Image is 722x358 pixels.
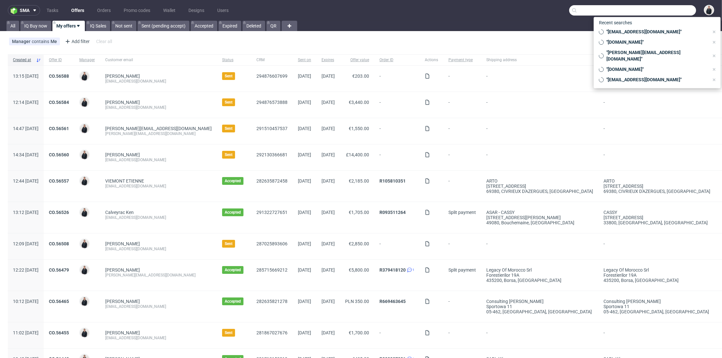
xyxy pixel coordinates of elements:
[486,278,593,283] div: 435200, Borsa , [GEOGRAPHIC_DATA]
[604,178,710,184] div: ARTO
[298,126,311,131] span: [DATE]
[486,126,593,136] span: -
[298,330,311,335] span: [DATE]
[51,39,57,44] div: Me
[13,210,39,215] span: 13:12 [DATE]
[213,5,232,16] a: Users
[80,239,89,248] img: Adrian Margula
[486,267,593,273] div: Legacy of Morocco Srl
[256,267,288,273] a: 285715669212
[486,215,593,220] div: [STREET_ADDRESS][PERSON_NAME]
[379,299,406,304] a: R669463645
[12,39,32,44] span: Manager
[349,178,369,184] span: €2,185.00
[105,246,212,252] div: [EMAIL_ADDRESS][DOMAIN_NAME]
[596,17,635,28] span: Recent searches
[43,5,62,16] a: Tasks
[486,73,593,84] span: -
[13,73,39,79] span: 13:15 [DATE]
[20,8,29,13] span: sma
[105,178,144,184] a: VIEMONT ETIENNE
[49,73,69,79] a: CO.56588
[105,100,140,105] a: [PERSON_NAME]
[225,210,241,215] span: Accepted
[105,267,140,273] a: [PERSON_NAME]
[105,241,140,246] a: [PERSON_NAME]
[225,100,232,105] span: Sent
[49,126,69,131] a: CO.56561
[604,28,709,35] span: "[EMAIL_ADDRESS][DOMAIN_NAME]"
[225,299,241,304] span: Accepted
[448,299,476,314] span: -
[406,267,414,273] a: 1
[604,49,709,62] span: "[PERSON_NAME][EMAIL_ADDRESS][DOMAIN_NAME]"
[159,5,179,16] a: Wallet
[379,126,414,136] span: -
[49,152,69,157] a: CO.56560
[13,100,39,105] span: 12:14 [DATE]
[298,152,311,157] span: [DATE]
[322,126,335,131] span: [DATE]
[6,21,19,31] a: All
[298,299,311,304] span: [DATE]
[298,57,311,63] span: Sent on
[604,309,710,314] div: 05-462, [GEOGRAPHIC_DATA] , [GEOGRAPHIC_DATA]
[349,210,369,215] span: €1,705.00
[105,273,212,278] div: [PERSON_NAME][EMAIL_ADDRESS][DOMAIN_NAME]
[13,299,39,304] span: 10:12 [DATE]
[604,241,710,252] span: -
[225,241,232,246] span: Sent
[49,299,69,304] a: CO.56465
[8,5,40,16] button: sma
[448,152,476,162] span: -
[349,330,369,335] span: €1,700.00
[219,21,241,31] a: Expired
[352,73,369,79] span: €203.00
[379,152,414,162] span: -
[80,124,89,133] img: Adrian Margula
[256,210,288,215] a: 291322727651
[604,267,710,273] div: Legacy of Morocco Srl
[486,189,593,194] div: 69380, CIVRIEUX D'AZERGUES , [GEOGRAPHIC_DATA]
[379,210,406,215] a: R093511264
[79,57,95,63] span: Manager
[80,176,89,185] img: Adrian Margula
[486,57,593,63] span: Shipping address
[448,330,476,341] span: -
[105,73,140,79] a: [PERSON_NAME]
[80,297,89,306] img: Adrian Margula
[243,21,265,31] a: Deleted
[345,57,369,63] span: Offer value
[604,39,709,45] span: "[DOMAIN_NAME]"
[256,152,288,157] a: 292130366681
[225,267,241,273] span: Accepted
[486,152,593,162] span: -
[379,267,406,273] a: R379418120
[349,126,369,131] span: €1,550.00
[105,215,212,220] div: [EMAIL_ADDRESS][DOMAIN_NAME]
[105,157,212,162] div: [EMAIL_ADDRESS][DOMAIN_NAME]
[486,220,593,225] div: 49080, Bouchemaine , [GEOGRAPHIC_DATA]
[298,100,311,105] span: [DATE]
[604,189,710,194] div: 69380, CIVRIEUX D'AZERGUES , [GEOGRAPHIC_DATA]
[49,178,69,184] a: CO.56557
[604,152,710,162] span: -
[49,330,69,335] a: CO.56455
[705,6,714,15] img: Adrian Margula
[105,131,212,136] div: [PERSON_NAME][EMAIL_ADDRESS][DOMAIN_NAME]
[105,330,140,335] a: [PERSON_NAME]
[379,330,414,341] span: -
[448,241,476,252] span: -
[80,150,89,159] img: Adrian Margula
[49,241,69,246] a: CO.56508
[67,5,88,16] a: Offers
[604,273,710,278] div: Forestierilor 19A
[80,208,89,217] img: Adrian Margula
[448,210,476,215] span: Split payment
[298,73,311,79] span: [DATE]
[448,267,476,273] span: Split payment
[298,178,311,184] span: [DATE]
[448,57,476,63] span: Payment type
[322,178,335,184] span: [DATE]
[604,278,710,283] div: 435200, Borsa , [GEOGRAPHIC_DATA]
